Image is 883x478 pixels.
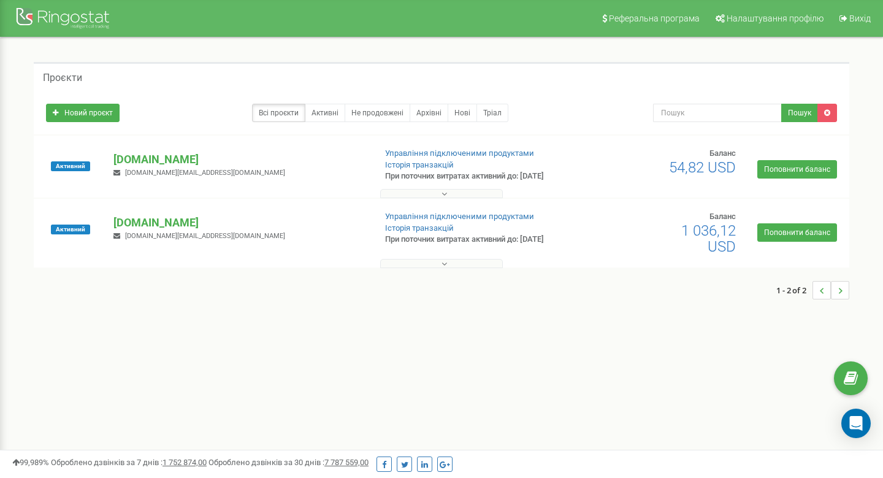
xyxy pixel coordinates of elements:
[51,225,90,234] span: Активний
[709,212,736,221] span: Баланс
[476,104,508,122] a: Тріал
[776,269,849,312] nav: ...
[385,148,534,158] a: Управління підключеними продуктами
[51,458,207,467] span: Оброблено дзвінків за 7 днів :
[757,160,837,179] a: Поповнити баланс
[385,171,569,182] p: При поточних витратах активний до: [DATE]
[113,152,365,168] p: [DOMAIN_NAME]
[385,212,534,221] a: Управління підключеними продуктами
[162,458,207,467] u: 1 752 874,00
[252,104,305,122] a: Всі проєкти
[305,104,345,122] a: Активні
[12,458,49,467] span: 99,989%
[385,234,569,245] p: При поточних витратах активний до: [DATE]
[757,223,837,242] a: Поповнити баланс
[125,232,285,240] span: [DOMAIN_NAME][EMAIL_ADDRESS][DOMAIN_NAME]
[709,148,736,158] span: Баланс
[781,104,818,122] button: Пошук
[345,104,410,122] a: Не продовжені
[113,215,365,231] p: [DOMAIN_NAME]
[609,13,700,23] span: Реферальна програма
[448,104,477,122] a: Нові
[385,223,454,233] a: Історія транзакцій
[125,169,285,177] span: [DOMAIN_NAME][EMAIL_ADDRESS][DOMAIN_NAME]
[776,281,812,299] span: 1 - 2 of 2
[51,161,90,171] span: Активний
[324,458,369,467] u: 7 787 559,00
[681,222,736,255] span: 1 036,12 USD
[669,159,736,176] span: 54,82 USD
[653,104,782,122] input: Пошук
[410,104,448,122] a: Архівні
[841,409,871,438] div: Open Intercom Messenger
[727,13,824,23] span: Налаштування профілю
[208,458,369,467] span: Оброблено дзвінків за 30 днів :
[43,72,82,83] h5: Проєкти
[46,104,120,122] a: Новий проєкт
[849,13,871,23] span: Вихід
[385,160,454,169] a: Історія транзакцій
